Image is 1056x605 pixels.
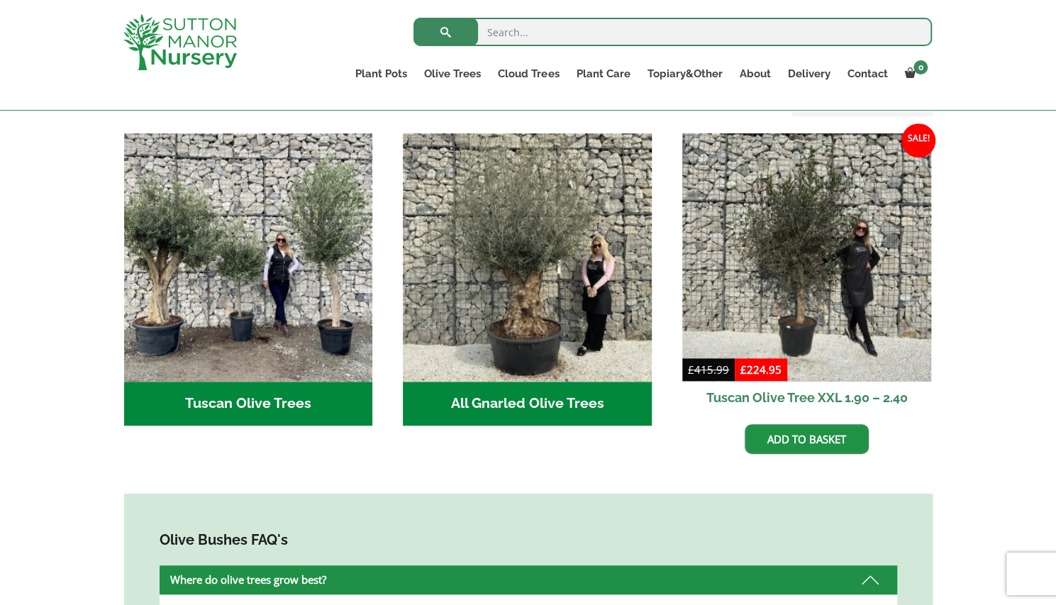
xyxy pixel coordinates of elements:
h4: Olive Bushes FAQ's [160,529,897,551]
img: Tuscan Olive Tree XXL 1.90 - 2.40 [682,133,931,382]
a: Add to basket: “Tuscan Olive Tree XXL 1.90 - 2.40” [745,424,869,454]
a: Visit product category Tuscan Olive Trees [124,133,373,426]
a: Olive Trees [416,64,489,84]
bdi: 415.99 [688,362,729,377]
span: £ [688,362,694,377]
a: Sale! Tuscan Olive Tree XXL 1.90 – 2.40 [682,133,931,414]
img: logo [123,14,237,70]
a: Delivery [779,64,838,84]
a: 0 [896,64,932,84]
span: 0 [913,60,928,74]
h2: All Gnarled Olive Trees [403,382,652,426]
a: Contact [838,64,896,84]
span: Sale! [901,123,935,157]
a: Plant Pots [347,64,416,84]
h2: Tuscan Olive Tree XXL 1.90 – 2.40 [682,382,931,413]
a: Topiary&Other [638,64,730,84]
bdi: 224.95 [740,362,782,377]
span: £ [740,362,747,377]
img: All Gnarled Olive Trees [403,133,652,382]
a: About [730,64,779,84]
a: Plant Care [567,64,638,84]
h2: Tuscan Olive Trees [124,382,373,426]
a: Visit product category All Gnarled Olive Trees [403,133,652,426]
img: Tuscan Olive Trees [124,133,373,382]
div: Where do olive trees grow best? [160,565,897,594]
a: Cloud Trees [489,64,567,84]
input: Search... [413,18,932,46]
